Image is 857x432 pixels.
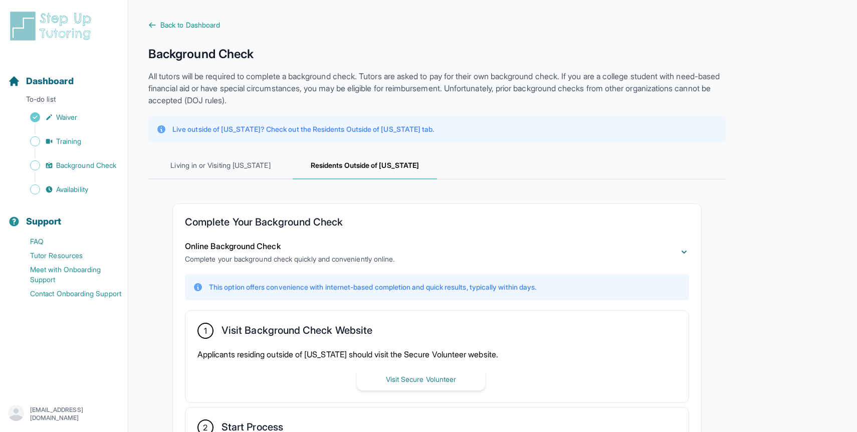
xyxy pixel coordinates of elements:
[4,94,124,108] p: To-do list
[56,112,77,122] span: Waiver
[222,324,372,340] h2: Visit Background Check Website
[185,241,281,251] span: Online Background Check
[185,216,689,232] h2: Complete Your Background Check
[8,110,128,124] a: Waiver
[30,406,120,422] p: [EMAIL_ADDRESS][DOMAIN_NAME]
[185,254,394,264] p: Complete your background check quickly and conveniently online.
[148,152,726,179] nav: Tabs
[8,74,74,88] a: Dashboard
[56,136,82,146] span: Training
[209,282,536,292] p: This option offers convenience with internet-based completion and quick results, typically within...
[56,160,116,170] span: Background Check
[172,124,434,134] p: Live outside of [US_STATE]? Check out the Residents Outside of [US_STATE] tab.
[293,152,437,179] span: Residents Outside of [US_STATE]
[8,10,97,42] img: logo
[8,405,120,423] button: [EMAIL_ADDRESS][DOMAIN_NAME]
[8,182,128,196] a: Availability
[8,235,128,249] a: FAQ
[357,374,485,384] a: Visit Secure Volunteer
[26,214,62,229] span: Support
[8,287,128,301] a: Contact Onboarding Support
[148,152,293,179] span: Living in or Visiting [US_STATE]
[160,20,220,30] span: Back to Dashboard
[8,263,128,287] a: Meet with Onboarding Support
[56,184,88,194] span: Availability
[8,134,128,148] a: Training
[148,70,726,106] p: All tutors will be required to complete a background check. Tutors are asked to pay for their own...
[197,348,677,360] p: Applicants residing outside of [US_STATE] should visit the Secure Volunteer website.
[8,158,128,172] a: Background Check
[26,74,74,88] span: Dashboard
[4,198,124,233] button: Support
[185,240,689,264] button: Online Background CheckComplete your background check quickly and conveniently online.
[4,58,124,92] button: Dashboard
[357,368,485,390] button: Visit Secure Volunteer
[148,20,726,30] a: Back to Dashboard
[8,249,128,263] a: Tutor Resources
[204,325,207,337] span: 1
[148,46,726,62] h1: Background Check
